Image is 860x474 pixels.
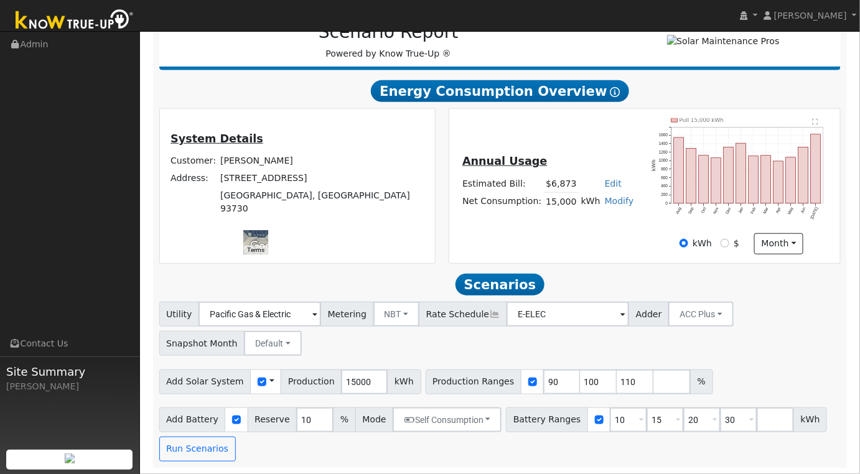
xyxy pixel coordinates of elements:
[674,137,684,203] rect: onclick=""
[218,152,426,169] td: [PERSON_NAME]
[659,149,668,154] text: 1200
[775,206,783,214] text: Apr
[426,369,521,394] span: Production Ranges
[762,206,769,215] text: Mar
[65,453,75,463] img: retrieve
[688,206,695,215] text: Sep
[659,132,668,137] text: 1600
[320,302,374,327] span: Metering
[713,206,720,215] text: Nov
[700,207,707,214] text: Oct
[798,147,808,203] rect: onclick=""
[787,206,795,215] text: May
[724,147,734,203] rect: onclick=""
[774,11,847,21] span: [PERSON_NAME]
[247,238,288,254] img: Google
[811,134,821,203] rect: onclick=""
[693,237,712,250] label: kWh
[371,80,629,103] span: Energy Consumption Overview
[6,380,133,393] div: [PERSON_NAME]
[159,369,251,394] span: Add Solar System
[248,407,297,432] span: Reserve
[749,156,759,203] rect: onclick=""
[247,238,288,254] a: Open this area in Google Maps (opens a new window)
[711,158,721,203] rect: onclick=""
[460,193,544,211] td: Net Consumption:
[218,187,426,218] td: [GEOGRAPHIC_DATA], [GEOGRAPHIC_DATA] 93730
[460,175,544,193] td: Estimated Bill:
[169,152,218,169] td: Customer:
[159,302,200,327] span: Utility
[699,156,709,203] rect: onclick=""
[244,331,302,356] button: Default
[725,206,732,215] text: Dec
[159,407,226,432] span: Add Battery
[810,207,820,220] text: [DATE]
[199,302,321,327] input: Select a Utility
[737,206,744,214] text: Jan
[667,35,780,48] img: Solar Maintenance Pros
[666,201,668,205] text: 0
[629,302,669,327] span: Adder
[172,22,605,43] h2: Scenario Report
[171,132,263,145] u: System Details
[544,193,579,211] td: 15,000
[355,407,393,432] span: Mode
[506,407,588,432] span: Battery Ranges
[675,206,683,215] text: Aug
[281,369,342,394] span: Production
[159,437,236,462] button: Run Scenarios
[579,193,602,211] td: kWh
[659,141,668,146] text: 1400
[605,179,622,188] a: Edit
[544,175,579,193] td: $6,873
[373,302,420,327] button: NBT
[813,118,818,124] text: 
[668,302,734,327] button: ACC Plus
[651,159,657,171] text: kWh
[333,407,355,432] span: %
[774,161,783,203] rect: onclick=""
[661,184,668,188] text: 400
[661,175,668,180] text: 600
[218,169,426,187] td: [STREET_ADDRESS]
[793,407,827,432] span: kWh
[734,237,739,250] label: $
[166,22,612,60] div: Powered by Know True-Up ®
[6,363,133,380] span: Site Summary
[169,169,218,187] td: Address:
[750,206,757,214] text: Feb
[393,407,502,432] button: Self Consumption
[159,331,245,356] span: Snapshot Month
[247,246,264,253] a: Terms (opens in new tab)
[462,155,547,167] u: Annual Usage
[661,167,668,171] text: 800
[721,239,729,248] input: $
[786,157,796,203] rect: onclick=""
[610,87,620,97] i: Show Help
[754,233,803,254] button: month
[659,158,668,162] text: 1000
[761,156,771,203] rect: onclick=""
[605,196,634,206] a: Modify
[456,274,545,296] span: Scenarios
[387,369,421,394] span: kWh
[680,239,688,248] input: kWh
[661,192,668,197] text: 200
[9,7,140,35] img: Know True-Up
[736,143,746,203] rect: onclick=""
[419,302,507,327] span: Rate Schedule
[800,206,807,214] text: Jun
[680,117,724,123] text: Pull 15,000 kWh
[507,302,629,327] input: Select a Rate Schedule
[690,369,713,394] span: %
[686,148,696,203] rect: onclick=""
